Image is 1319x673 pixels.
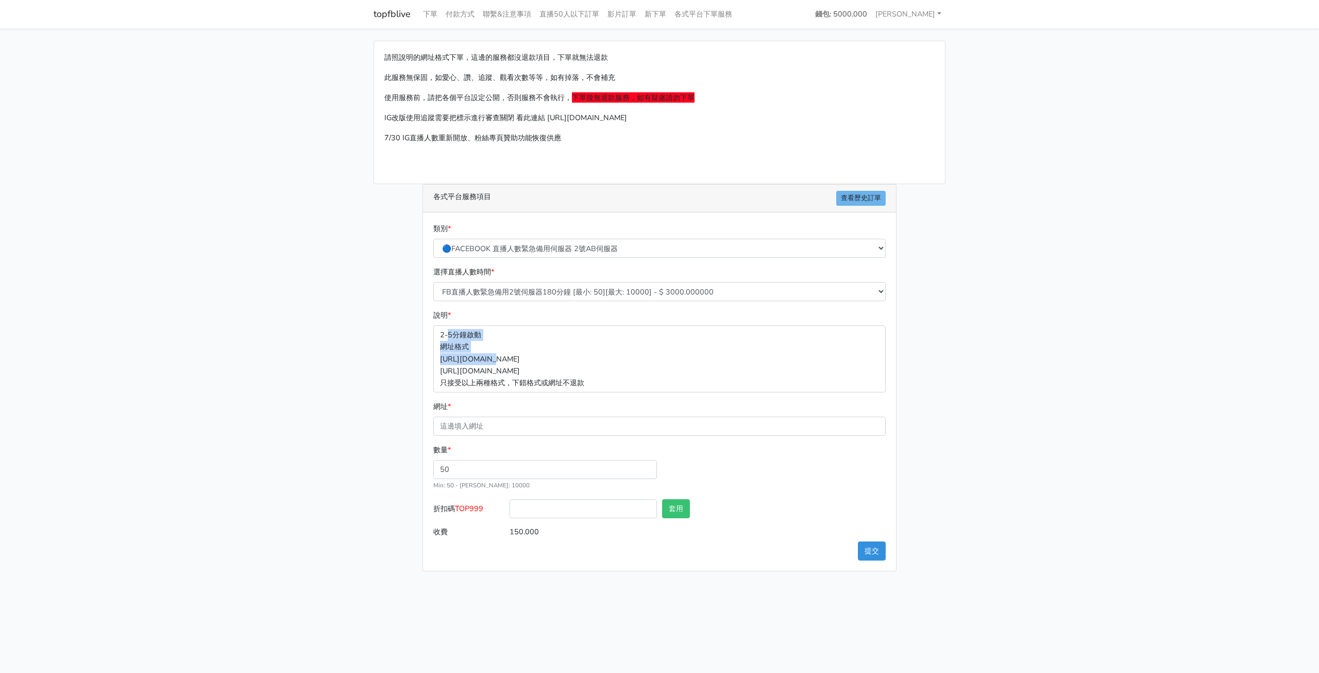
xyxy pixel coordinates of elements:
[433,223,451,235] label: 類別
[433,325,886,392] p: 2-5分鐘啟動 網址格式 [URL][DOMAIN_NAME] [URL][DOMAIN_NAME] 只接受以上兩種格式，下錯格式或網址不退款
[384,132,935,144] p: 7/30 IG直播人數重新開放、粉絲專頁贊助功能恢復供應
[535,4,603,24] a: 直播50人以下訂單
[836,191,886,206] a: 查看歷史訂單
[384,92,935,104] p: 使用服務前，請把各個平台設定公開，否則服務不會執行，
[433,401,451,413] label: 網址
[433,481,530,489] small: Min: 50 - [PERSON_NAME]: 10000
[431,499,507,522] label: 折扣碼
[811,4,871,24] a: 錢包: 5000.000
[858,541,886,561] button: 提交
[640,4,670,24] a: 新下單
[433,309,451,321] label: 說明
[374,4,411,24] a: topfblive
[423,185,896,212] div: 各式平台服務項目
[479,4,535,24] a: 聯繫&注意事項
[431,522,507,541] label: 收費
[572,92,695,103] span: 下單後無退款服務，如有疑慮請勿下單
[433,266,494,278] label: 選擇直播人數時間
[442,4,479,24] a: 付款方式
[455,503,483,514] span: TOP999
[384,72,935,84] p: 此服務無保固，如愛心、讚、追蹤、觀看次數等等，如有掉落，不會補充
[603,4,640,24] a: 影片訂單
[384,112,935,124] p: IG改版使用追蹤需要把標示進行審查關閉 看此連結 [URL][DOMAIN_NAME]
[871,4,945,24] a: [PERSON_NAME]
[433,444,451,456] label: 數量
[384,52,935,63] p: 請照說明的網址格式下單，這邊的服務都沒退款項目，下單就無法退款
[433,417,886,436] input: 這邊填入網址
[419,4,442,24] a: 下單
[670,4,736,24] a: 各式平台下單服務
[815,9,867,19] strong: 錢包: 5000.000
[662,499,690,518] button: 套用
